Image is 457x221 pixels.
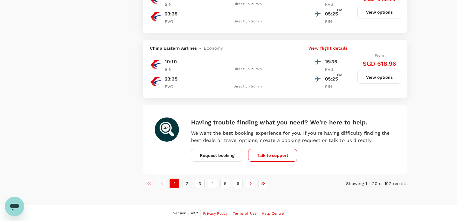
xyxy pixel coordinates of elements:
p: 10:10 [165,58,177,65]
p: SIN [325,84,340,90]
p: PVG [325,66,340,72]
button: Go to last page [258,179,268,188]
button: Go to page 2 [182,179,192,188]
p: 05:25 [325,10,340,18]
p: SIN [165,1,180,7]
button: page 1 [170,179,179,188]
span: Version 3.49.2 [173,210,198,216]
a: Terms of Use [233,210,257,217]
p: PVG [165,84,180,90]
span: From [375,53,384,58]
img: MU [150,58,162,70]
button: View options [357,6,401,18]
button: Talk to support [248,149,297,162]
p: 15:35 [325,58,340,65]
p: View flight details [308,45,347,51]
p: 23:35 [165,75,177,83]
img: MU [150,75,162,87]
button: View options [357,71,401,84]
h6: Having trouble finding what you need? We're here to help. [191,117,395,127]
a: Privacy Policy [203,210,228,217]
div: Direct , 5h 25min [183,66,312,72]
button: Go to page 5 [220,179,230,188]
p: 23:35 [165,10,177,18]
p: PVG [325,1,340,7]
span: - [197,45,204,51]
nav: pagination navigation [143,179,319,188]
h6: SGD 618.96 [363,59,396,68]
span: Help Centre [262,211,284,216]
a: Help Centre [262,210,284,217]
button: Go to page 3 [195,179,205,188]
div: Direct , 5h 25min [183,1,312,7]
button: Go to page 6 [233,179,243,188]
button: Go to next page [246,179,255,188]
p: SIN [325,18,340,25]
span: +1d [336,72,342,78]
p: Showing 1 - 20 of 102 results [319,180,407,186]
div: Direct , 5h 50min [183,18,312,25]
iframe: Button to launch messaging window [5,197,24,216]
button: Go to page 4 [208,179,217,188]
p: SIN [165,66,180,72]
p: 05:25 [325,75,340,83]
p: PVG [165,18,180,25]
span: Terms of Use [233,211,257,216]
span: Economy [204,45,223,51]
img: MU [150,10,162,22]
p: We want the best booking experience for you. If you're having difficulty finding the best deals o... [191,130,395,144]
div: Direct , 5h 50min [183,84,312,90]
button: Request booking [191,149,243,162]
span: Privacy Policy [203,211,228,216]
span: +1d [336,7,342,13]
span: China Eastern Airlines [150,45,197,51]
